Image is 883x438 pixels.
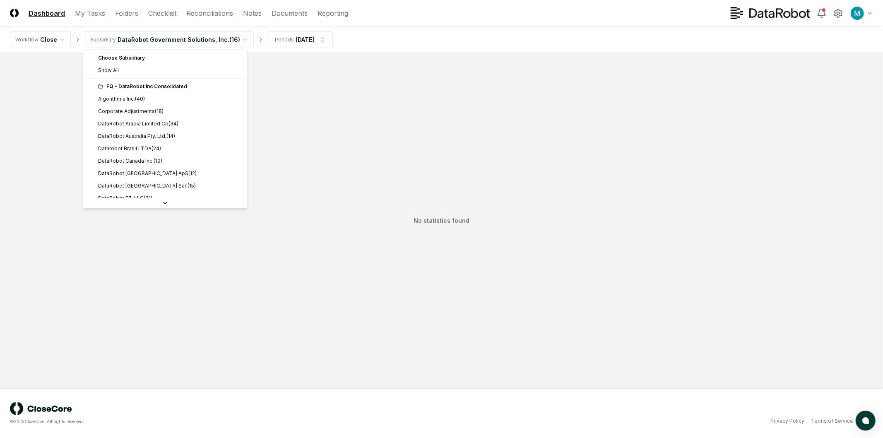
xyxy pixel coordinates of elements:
[98,157,162,165] div: DataRobot Canada Inc.
[98,145,161,152] div: Datarobot Brasil LTDA
[144,195,152,202] div: ( 31 )
[98,195,152,202] div: DataRobot FZ-LLC
[188,182,196,190] div: ( 15 )
[98,83,242,90] div: FQ - DataRobot Inc Consolidated
[98,132,175,140] div: DataRobot Australia Pty. Ltd.
[98,170,197,177] div: DataRobot [GEOGRAPHIC_DATA] ApS
[166,132,175,140] div: ( 14 )
[155,108,164,115] div: ( 18 )
[98,182,196,190] div: DataRobot [GEOGRAPHIC_DATA] Sarl
[98,108,164,115] div: Corporate Adjustments
[168,120,178,128] div: ( 34 )
[152,145,161,152] div: ( 24 )
[135,95,145,103] div: ( 40 )
[154,157,162,165] div: ( 19 )
[85,52,245,64] div: Choose Subsidiary
[98,120,178,128] div: DataRobot Arabia Limited Co
[98,95,145,103] div: Algorithmia Inc.
[98,67,119,74] span: Show All
[188,170,197,177] div: ( 12 )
